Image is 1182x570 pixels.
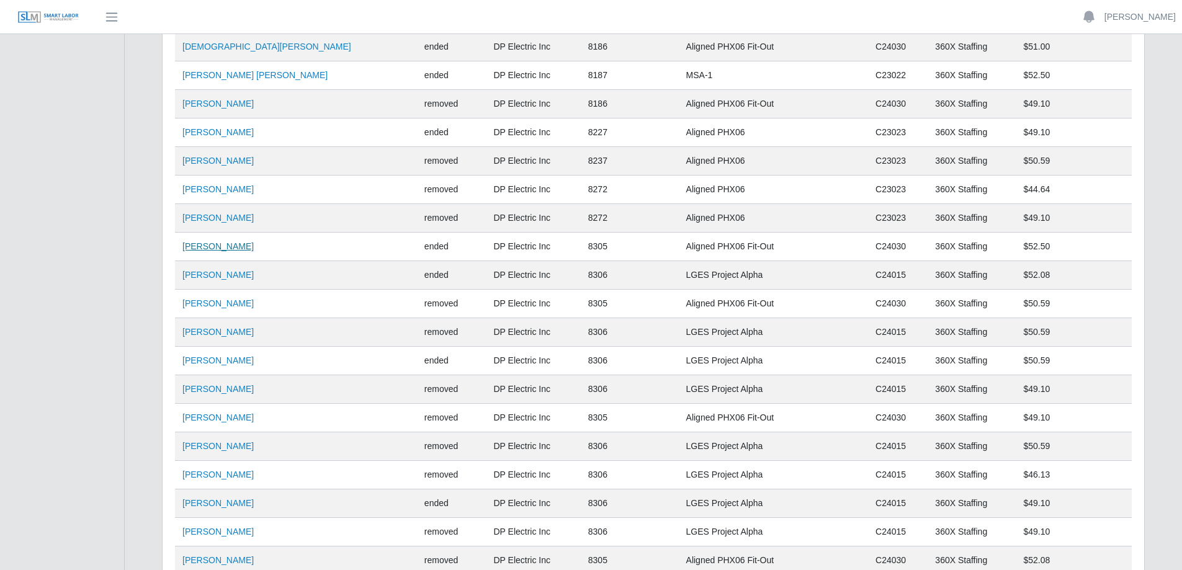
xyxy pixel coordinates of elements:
td: DP Electric Inc [486,33,580,61]
td: DP Electric Inc [486,290,580,318]
td: $49.10 [1016,375,1132,404]
td: DP Electric Inc [486,204,580,233]
td: ended [417,261,486,290]
td: ended [417,61,486,90]
a: [PERSON_NAME] [182,270,254,280]
td: C23022 [868,61,928,90]
td: 8305 [581,290,679,318]
td: 360X Staffing [928,318,1016,347]
td: 360X Staffing [928,118,1016,147]
td: DP Electric Inc [486,176,580,204]
a: [PERSON_NAME] [182,184,254,194]
td: LGES Project Alpha [679,261,869,290]
td: 8227 [581,118,679,147]
td: C24030 [868,290,928,318]
td: removed [417,147,486,176]
a: [PERSON_NAME] [182,127,254,137]
td: Aligned PHX06 [679,147,869,176]
td: $50.59 [1016,347,1132,375]
td: 360X Staffing [928,489,1016,518]
td: LGES Project Alpha [679,518,869,546]
img: SLM Logo [17,11,79,24]
td: C24015 [868,461,928,489]
td: C24015 [868,375,928,404]
td: removed [417,461,486,489]
td: 8306 [581,347,679,375]
td: DP Electric Inc [486,347,580,375]
td: DP Electric Inc [486,318,580,347]
a: [PERSON_NAME] [1104,11,1176,24]
td: 360X Staffing [928,233,1016,261]
td: $50.59 [1016,432,1132,461]
td: DP Electric Inc [486,404,580,432]
td: removed [417,432,486,461]
td: removed [417,90,486,118]
td: $44.64 [1016,176,1132,204]
td: C24030 [868,90,928,118]
td: C24015 [868,432,928,461]
td: ended [417,118,486,147]
td: 8186 [581,33,679,61]
td: $50.59 [1016,318,1132,347]
a: [PERSON_NAME] [182,99,254,109]
td: 8306 [581,461,679,489]
td: 8186 [581,90,679,118]
a: [PERSON_NAME] [182,412,254,422]
td: Aligned PHX06 Fit-Out [679,404,869,432]
td: 360X Staffing [928,204,1016,233]
td: $52.50 [1016,61,1132,90]
td: C23023 [868,147,928,176]
td: 360X Staffing [928,432,1016,461]
td: removed [417,318,486,347]
td: MSA-1 [679,61,869,90]
td: $49.10 [1016,204,1132,233]
a: [PERSON_NAME] [182,441,254,451]
td: removed [417,404,486,432]
td: 8306 [581,432,679,461]
a: [PERSON_NAME] [PERSON_NAME] [182,70,328,80]
a: [PERSON_NAME] [182,298,254,308]
td: LGES Project Alpha [679,489,869,518]
td: DP Electric Inc [486,261,580,290]
td: C24015 [868,489,928,518]
td: ended [417,489,486,518]
td: 360X Staffing [928,33,1016,61]
td: 8306 [581,518,679,546]
td: removed [417,518,486,546]
a: [PERSON_NAME] [182,156,254,166]
td: DP Electric Inc [486,90,580,118]
td: 8237 [581,147,679,176]
td: DP Electric Inc [486,461,580,489]
a: [PERSON_NAME] [182,355,254,365]
td: C24015 [868,318,928,347]
a: [PERSON_NAME] [182,470,254,479]
td: 8306 [581,489,679,518]
td: 8272 [581,204,679,233]
td: $50.59 [1016,147,1132,176]
td: 360X Staffing [928,290,1016,318]
td: C24015 [868,347,928,375]
td: Aligned PHX06 [679,176,869,204]
td: C24030 [868,404,928,432]
td: DP Electric Inc [486,233,580,261]
td: $49.10 [1016,90,1132,118]
td: Aligned PHX06 Fit-Out [679,233,869,261]
td: 8306 [581,375,679,404]
td: ended [417,233,486,261]
td: 360X Staffing [928,461,1016,489]
td: $49.10 [1016,404,1132,432]
a: [PERSON_NAME] [182,384,254,394]
td: 8305 [581,233,679,261]
td: 8305 [581,404,679,432]
td: 8272 [581,176,679,204]
td: 360X Staffing [928,375,1016,404]
td: C24015 [868,518,928,546]
td: C24030 [868,233,928,261]
a: [PERSON_NAME] [182,241,254,251]
td: LGES Project Alpha [679,318,869,347]
td: Aligned PHX06 Fit-Out [679,33,869,61]
td: $51.00 [1016,33,1132,61]
td: 360X Staffing [928,261,1016,290]
td: DP Electric Inc [486,489,580,518]
td: Aligned PHX06 [679,204,869,233]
